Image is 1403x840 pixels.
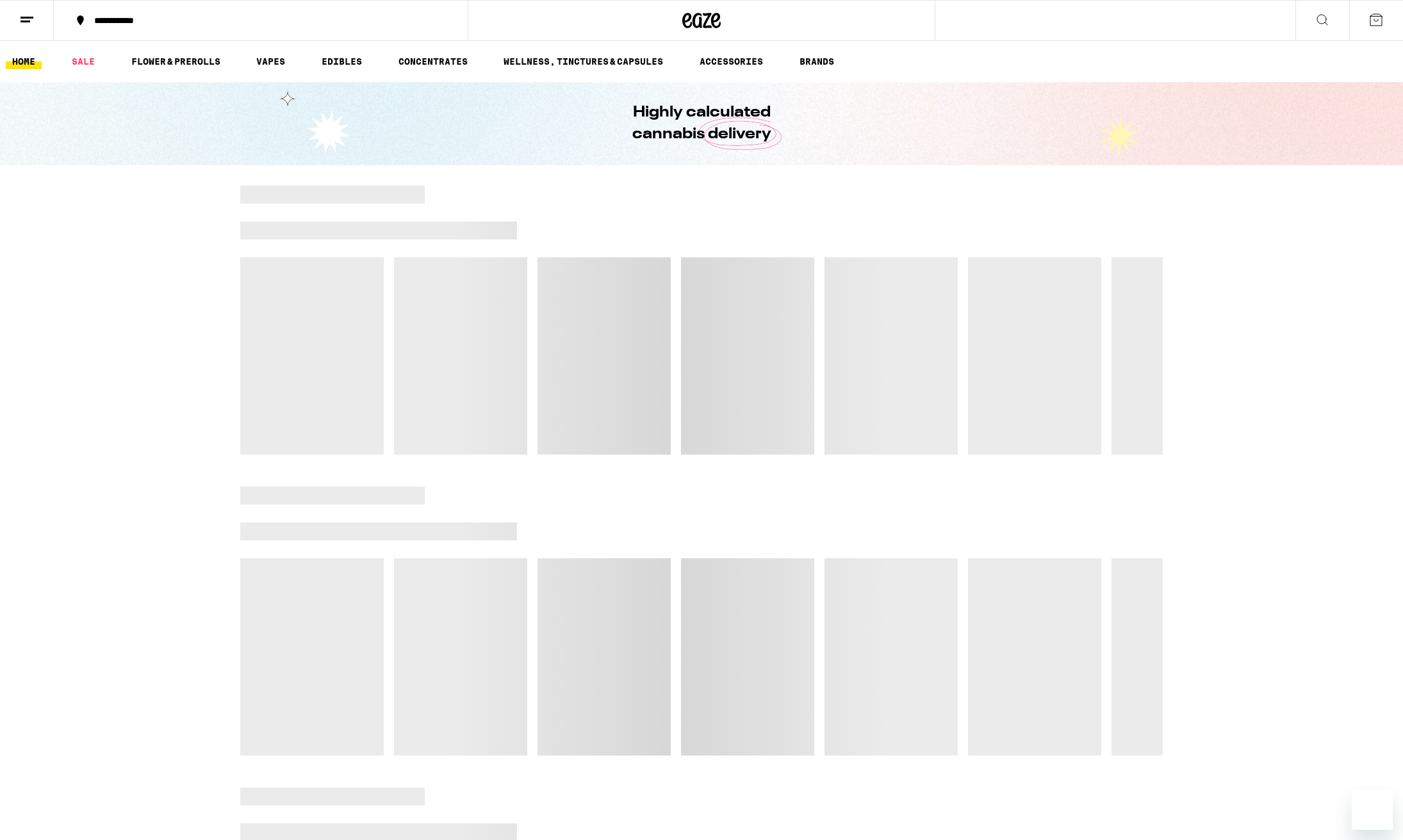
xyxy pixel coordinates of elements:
[596,102,807,145] h1: Highly calculated cannabis delivery
[65,54,101,69] a: SALE
[315,54,368,69] a: EDIBLES
[1352,789,1393,830] iframe: Button to launch messaging window
[125,54,227,69] a: FLOWER & PREROLLS
[392,54,474,69] a: CONCENTRATES
[497,54,669,69] a: WELLNESS, TINCTURES & CAPSULES
[6,54,42,69] a: HOME
[793,54,841,69] a: BRANDS
[250,54,291,69] a: VAPES
[693,54,769,69] a: ACCESSORIES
